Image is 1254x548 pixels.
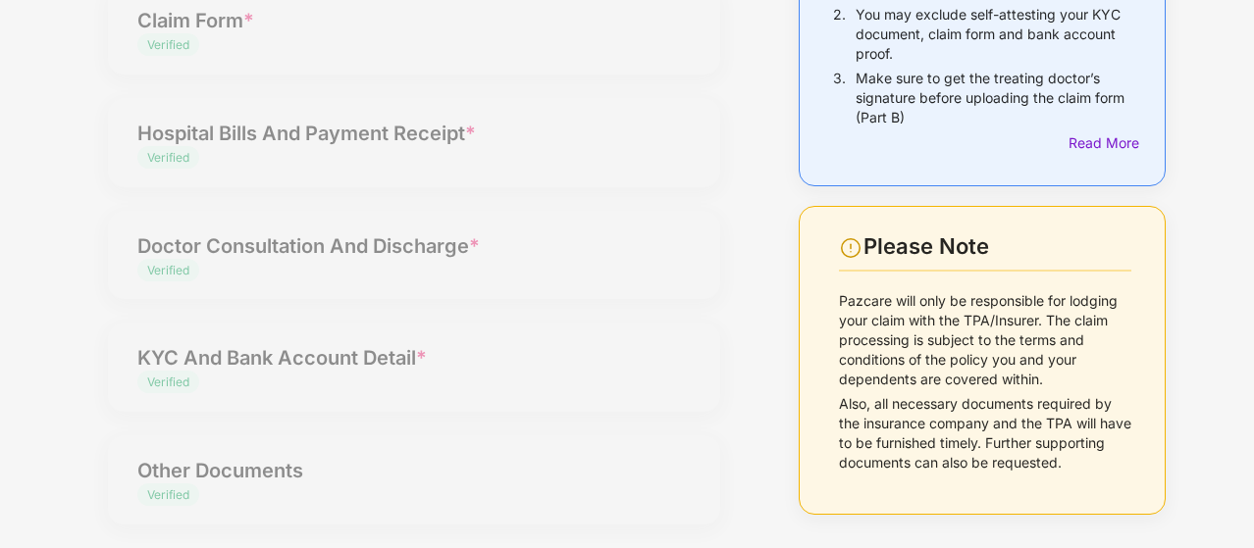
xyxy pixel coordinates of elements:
div: Read More [1069,132,1131,154]
p: 2. [833,5,846,64]
p: Pazcare will only be responsible for lodging your claim with the TPA/Insurer. The claim processin... [839,291,1131,389]
p: You may exclude self-attesting your KYC document, claim form and bank account proof. [856,5,1131,64]
p: 3. [833,69,846,127]
p: Make sure to get the treating doctor’s signature before uploading the claim form (Part B) [856,69,1131,127]
p: Also, all necessary documents required by the insurance company and the TPA will have to be furni... [839,394,1131,473]
img: svg+xml;base64,PHN2ZyBpZD0iV2FybmluZ18tXzI0eDI0IiBkYXRhLW5hbWU9Ildhcm5pbmcgLSAyNHgyNCIgeG1sbnM9Im... [839,236,862,260]
div: Please Note [863,233,1131,260]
